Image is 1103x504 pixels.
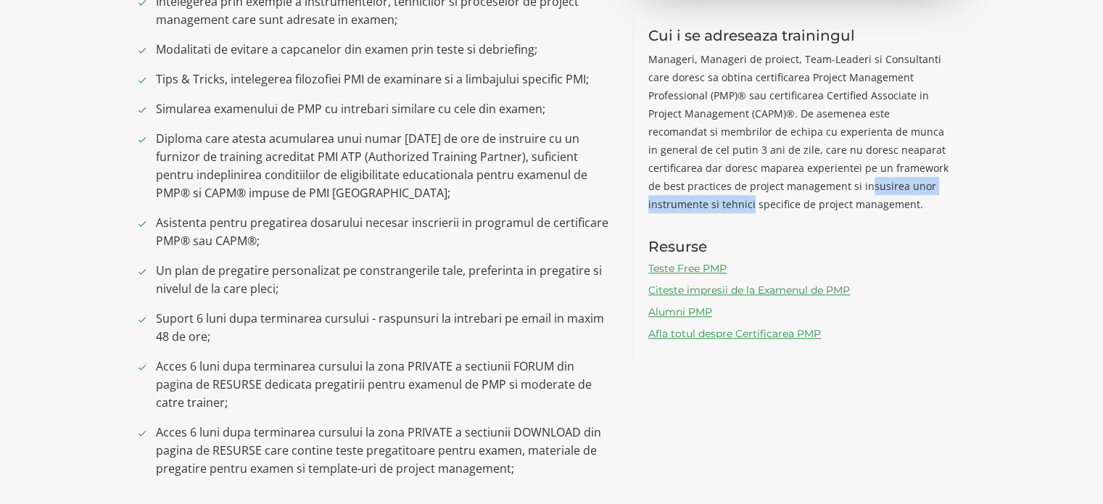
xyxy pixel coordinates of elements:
h3: Cui i se adreseaza trainingul [648,28,951,44]
span: Tips & Tricks, intelegerea filozofiei PMI de examinare si a limbajului specific PMI; [156,70,612,88]
span: Asistenta pentru pregatirea dosarului necesar inscrierii in programul de certificare PMP® sau CAPM®; [156,214,612,250]
span: Acces 6 luni dupa terminarea cursului la zona PRIVATE a sectiunii DOWNLOAD din pagina de RESURSE ... [156,424,612,478]
a: Teste Free PMP [648,262,727,275]
span: Acces 6 luni dupa terminarea cursului la zona PRIVATE a sectiunii FORUM din pagina de RESURSE ded... [156,358,612,412]
a: Alumni PMP [648,305,712,318]
span: Simularea examenului de PMP cu intrebari similare cu cele din examen; [156,100,612,118]
a: Afla totul despre Certificarea PMP [648,327,821,340]
h3: Resurse [648,239,951,255]
a: Citeste impresii de la Examenul de PMP [648,284,850,297]
span: Un plan de pregatire personalizat pe constrangerile tale, preferinta in pregatire si nivelul de l... [156,262,612,298]
span: Modalitati de evitare a capcanelor din examen prin teste si debriefing; [156,41,612,59]
span: Diploma care atesta acumularea unui numar [DATE] de ore de instruire cu un furnizor de training a... [156,130,612,202]
p: Manageri, Manageri de proiect, Team-Leaderi si Consultanti care doresc sa obtina certificarea Pro... [648,50,951,213]
span: Suport 6 luni dupa terminarea cursului - raspunsuri la intrebari pe email in maxim 48 de ore; [156,310,612,346]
